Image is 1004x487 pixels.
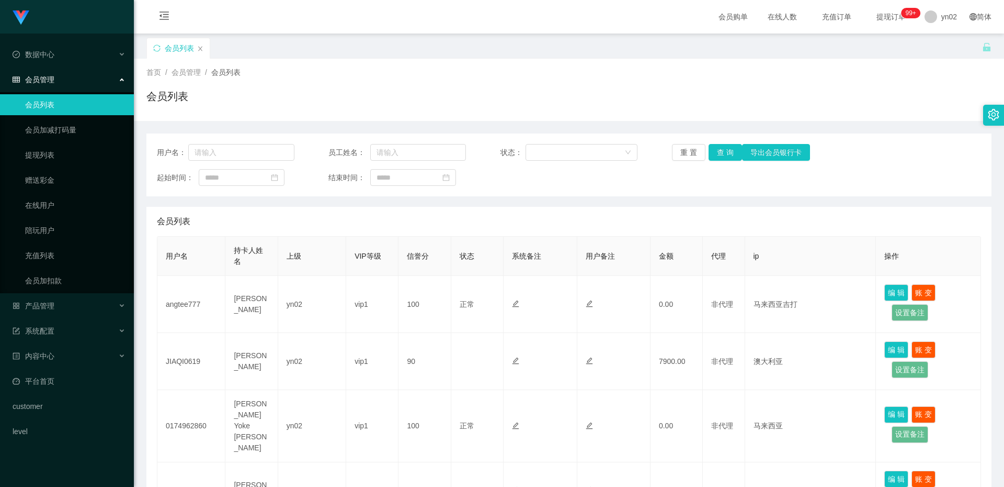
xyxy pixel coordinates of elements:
i: 图标: appstore-o [13,302,20,309]
span: 员工姓名： [328,147,370,158]
span: 首页 [146,68,161,76]
img: logo.9652507e.png [13,10,29,25]
a: level [13,421,125,442]
h1: 会员列表 [146,88,188,104]
i: 图标: profile [13,352,20,360]
span: ip [754,252,759,260]
a: 赠送彩金 [25,170,125,191]
i: 图标: form [13,327,20,335]
span: 在线人数 [762,13,802,20]
td: 澳大利亚 [745,333,876,390]
i: 图标: edit [512,357,519,364]
span: 正常 [460,422,474,430]
span: 会员列表 [211,68,241,76]
span: / [165,68,167,76]
a: 会员列表 [25,94,125,115]
td: angtee777 [157,276,225,333]
a: 会员加扣款 [25,270,125,291]
span: 系统备注 [512,252,541,260]
i: 图标: unlock [982,42,991,52]
sup: 315 [901,8,920,18]
i: 图标: edit [512,422,519,429]
td: vip1 [346,390,398,462]
i: 图标: menu-fold [146,1,182,34]
a: customer [13,396,125,417]
button: 设置备注 [892,426,928,443]
i: 图标: table [13,76,20,83]
span: 非代理 [711,300,733,308]
input: 请输入 [188,144,294,161]
td: vip1 [346,276,398,333]
i: 图标: global [969,13,977,20]
span: 充值订单 [817,13,857,20]
span: 上级 [287,252,301,260]
td: 马来西亚 [745,390,876,462]
span: 状态 [460,252,474,260]
span: 用户名： [157,147,188,158]
td: 0174962860 [157,390,225,462]
span: 数据中心 [13,50,54,59]
i: 图标: calendar [442,174,450,181]
span: 结束时间： [328,172,370,183]
span: 用户名 [166,252,188,260]
button: 导出会员银行卡 [742,144,810,161]
td: vip1 [346,333,398,390]
span: 内容中心 [13,352,54,360]
i: 图标: edit [586,300,593,307]
span: 用户备注 [586,252,615,260]
span: 信誉分 [407,252,429,260]
td: yn02 [278,390,346,462]
button: 查 询 [709,144,742,161]
span: 代理 [711,252,726,260]
button: 设置备注 [892,361,928,378]
button: 账 变 [911,406,935,423]
a: 在线用户 [25,195,125,216]
span: 持卡人姓名 [234,246,263,265]
span: 非代理 [711,357,733,366]
i: 图标: close [197,46,203,52]
a: 会员加减打码量 [25,119,125,140]
td: yn02 [278,276,346,333]
span: 金额 [659,252,674,260]
td: 0.00 [651,390,703,462]
a: 图标: dashboard平台首页 [13,371,125,392]
a: 提现列表 [25,145,125,165]
td: JIAQI0619 [157,333,225,390]
span: 操作 [884,252,899,260]
span: 会员管理 [13,75,54,84]
i: 图标: setting [988,109,999,120]
td: yn02 [278,333,346,390]
td: [PERSON_NAME] [225,276,278,333]
i: 图标: down [625,149,631,157]
td: 100 [398,276,451,333]
i: 图标: edit [586,422,593,429]
span: 会员管理 [172,68,201,76]
span: VIP等级 [355,252,381,260]
a: 充值列表 [25,245,125,266]
span: 起始时间： [157,172,199,183]
button: 设置备注 [892,304,928,321]
span: 状态： [500,147,526,158]
button: 编 辑 [884,341,908,358]
i: 图标: edit [512,300,519,307]
span: 系统配置 [13,327,54,335]
span: 会员列表 [157,215,190,228]
span: 产品管理 [13,302,54,310]
button: 账 变 [911,341,935,358]
td: [PERSON_NAME] [225,333,278,390]
button: 编 辑 [884,284,908,301]
td: 90 [398,333,451,390]
button: 编 辑 [884,406,908,423]
button: 重 置 [672,144,705,161]
i: 图标: edit [586,357,593,364]
span: 非代理 [711,422,733,430]
td: 马来西亚吉打 [745,276,876,333]
input: 请输入 [370,144,466,161]
button: 账 变 [911,284,935,301]
a: 陪玩用户 [25,220,125,241]
span: 正常 [460,300,474,308]
td: 0.00 [651,276,703,333]
td: [PERSON_NAME] Yoke [PERSON_NAME] [225,390,278,462]
span: 提现订单 [871,13,911,20]
i: 图标: sync [153,45,161,52]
